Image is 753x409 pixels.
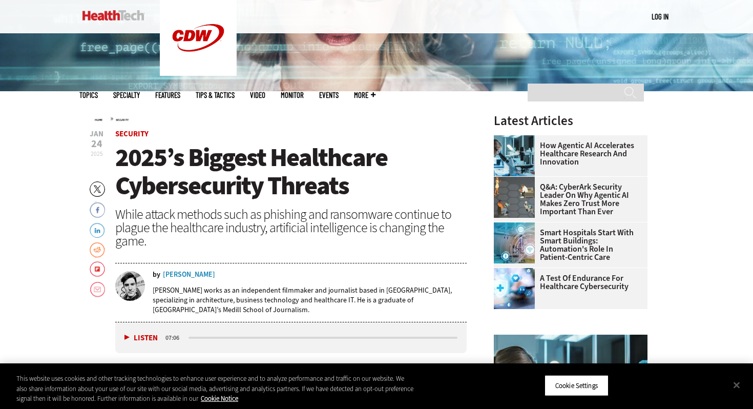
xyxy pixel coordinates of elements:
img: Healthcare cybersecurity [494,268,535,309]
a: Smart hospital [494,222,540,231]
button: Close [725,374,748,396]
span: by [153,271,160,278]
a: Smart Hospitals Start With Smart Buildings: Automation's Role in Patient-Centric Care [494,229,641,261]
div: media player [115,322,467,353]
a: More information about your privacy [201,394,238,403]
a: Features [155,91,180,99]
img: Group of humans and robots accessing a network [494,177,535,218]
img: nathan eddy [115,271,145,301]
img: Smart hospital [494,222,535,263]
div: duration [164,333,187,342]
p: [PERSON_NAME] works as an independent filmmaker and journalist based in [GEOGRAPHIC_DATA], specia... [153,285,467,315]
div: This website uses cookies and other tracking technologies to enhance user experience and to analy... [16,374,414,404]
a: MonITor [281,91,304,99]
img: Home [82,10,144,21]
a: [PERSON_NAME] [163,271,215,278]
span: Specialty [113,91,140,99]
a: CDW [160,68,237,78]
button: Cookie Settings [545,375,609,396]
h3: Latest Articles [494,114,647,127]
img: scientist looks through microscope in lab [494,135,535,176]
p: Cyberattacks targeting healthcare organizations are rising, and the financial and operational tol... [115,361,467,387]
a: Tips & Tactics [196,91,235,99]
span: 24 [90,139,103,149]
a: Video [250,91,265,99]
button: Listen [124,334,158,342]
a: Security [116,118,129,122]
span: More [354,91,375,99]
span: 2025 [91,150,103,158]
span: Topics [79,91,98,99]
a: How Agentic AI Accelerates Healthcare Research and Innovation [494,141,641,166]
span: 2025’s Biggest Healthcare Cybersecurity Threats [115,140,387,202]
a: Home [95,118,102,122]
a: Group of humans and robots accessing a network [494,177,540,185]
a: Healthcare cybersecurity [494,268,540,276]
a: scientist looks through microscope in lab [494,135,540,144]
div: » [95,114,467,122]
div: While attack methods such as phishing and ransomware continue to plague the healthcare industry, ... [115,208,467,248]
a: Q&A: CyberArk Security Leader on Why Agentic AI Makes Zero Trust More Important Than Ever [494,183,641,216]
a: Security [115,129,149,139]
span: Jan [90,130,103,138]
div: User menu [652,11,668,22]
a: A Test of Endurance for Healthcare Cybersecurity [494,274,641,291]
a: Log in [652,12,668,21]
a: Events [319,91,339,99]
